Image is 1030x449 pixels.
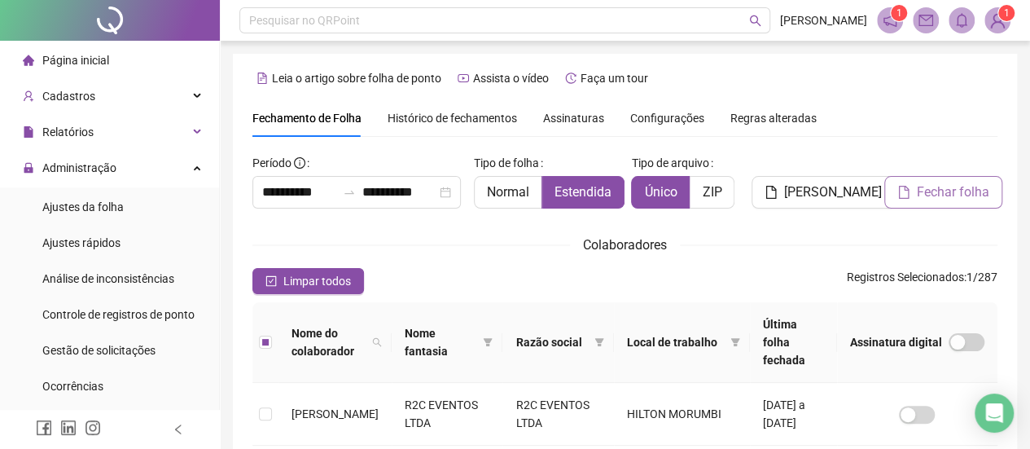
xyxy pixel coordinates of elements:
[1004,7,1010,19] span: 1
[294,157,305,169] span: info-circle
[627,333,724,351] span: Local de trabalho
[631,154,708,172] span: Tipo de arquivo
[283,272,351,290] span: Limpar todos
[23,55,34,66] span: home
[765,186,778,199] span: file
[60,420,77,436] span: linkedin
[730,112,817,124] span: Regras alteradas
[256,73,268,84] span: file-text
[985,8,1010,33] img: 81618
[343,186,356,199] span: swap-right
[173,424,184,435] span: left
[458,73,469,84] span: youtube
[343,186,356,199] span: to
[487,184,529,200] span: Normal
[23,162,34,174] span: lock
[975,394,1014,433] div: Open Intercom Messenger
[565,73,576,84] span: history
[502,383,613,446] td: R2C EVENTOS LTDA
[918,13,933,28] span: mail
[272,72,441,85] span: Leia o artigo sobre folha de ponto
[252,112,362,125] span: Fechamento de Folha
[42,90,95,103] span: Cadastros
[850,333,942,351] span: Assinatura digital
[42,125,94,139] span: Relatórios
[554,184,611,200] span: Estendida
[749,15,761,27] span: search
[85,420,101,436] span: instagram
[581,72,648,85] span: Faça um tour
[630,112,704,124] span: Configurações
[614,383,750,446] td: HILTON MORUMBI
[897,186,910,199] span: file
[23,90,34,102] span: user-add
[388,112,517,125] span: Histórico de fechamentos
[847,271,964,284] span: Registros Selecionados
[917,183,989,202] span: Fechar folha
[730,337,740,347] span: filter
[480,321,496,363] span: filter
[543,112,604,124] span: Assinaturas
[752,176,895,209] button: [PERSON_NAME]
[42,161,116,174] span: Administração
[954,13,969,28] span: bell
[998,5,1015,21] sup: Atualize o seu contato no menu Meus Dados
[473,72,549,85] span: Assista o vídeo
[405,324,476,360] span: Nome fantasia
[483,337,493,347] span: filter
[252,268,364,294] button: Limpar todos
[42,308,195,321] span: Controle de registros de ponto
[896,7,902,19] span: 1
[369,321,385,363] span: search
[252,156,291,169] span: Período
[883,13,897,28] span: notification
[515,333,587,351] span: Razão social
[474,154,539,172] span: Tipo de folha
[702,184,721,200] span: ZIP
[42,200,124,213] span: Ajustes da folha
[36,420,52,436] span: facebook
[780,11,867,29] span: [PERSON_NAME]
[392,383,502,446] td: R2C EVENTOS LTDA
[583,237,667,253] span: Colaboradores
[265,275,277,287] span: check-square
[891,5,907,21] sup: 1
[750,302,837,383] th: Última folha fechada
[291,324,366,360] span: Nome do colaborador
[42,380,103,393] span: Ocorrências
[784,183,882,202] span: [PERSON_NAME]
[42,236,121,249] span: Ajustes rápidos
[42,54,109,67] span: Página inicial
[750,383,837,446] td: [DATE] a [DATE]
[42,272,174,285] span: Análise de inconsistências
[23,126,34,138] span: file
[644,184,677,200] span: Único
[847,268,997,294] span: : 1 / 287
[884,176,1002,209] button: Fechar folha
[42,344,156,357] span: Gestão de solicitações
[594,337,604,347] span: filter
[291,407,379,420] span: [PERSON_NAME]
[372,337,382,347] span: search
[591,330,607,354] span: filter
[727,330,743,354] span: filter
